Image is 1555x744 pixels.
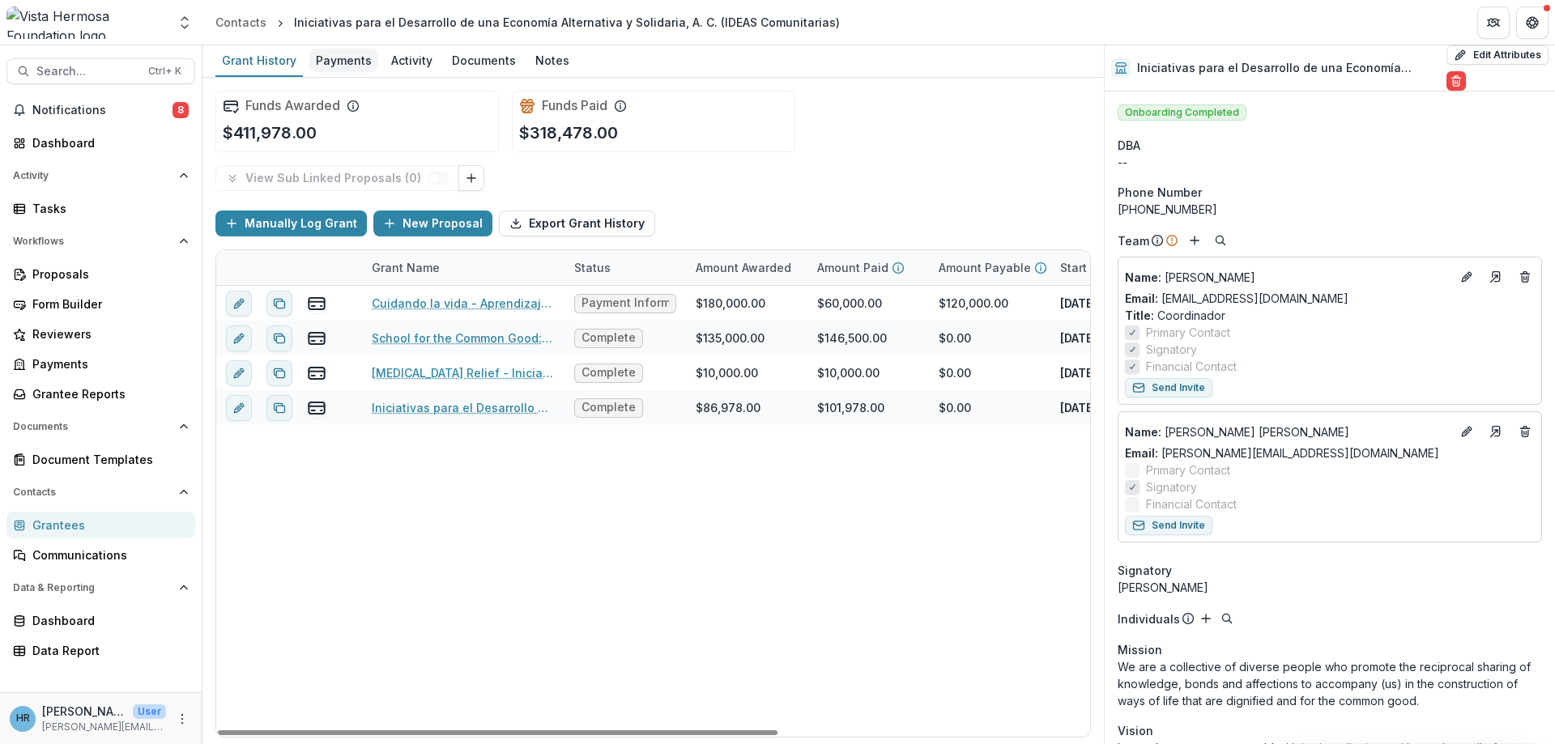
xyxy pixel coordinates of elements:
[32,451,182,468] div: Document Templates
[215,45,303,77] a: Grant History
[1118,610,1180,627] p: Individuals
[294,14,840,31] div: Iniciativas para el Desarrollo de una Economía Alternativa y Solidaria, A. C. (IDEAS Comunitarias)
[1146,478,1197,495] span: Signatory
[529,45,576,77] a: Notes
[6,291,195,317] a: Form Builder
[1118,154,1542,171] div: --
[372,399,555,416] a: Iniciativas para el Desarrollo de una Economía Alternativa y Solidaria, A.C. - Iniciativas para e...
[173,6,196,39] button: Open entity switcher
[362,250,564,285] div: Grant Name
[226,360,252,386] button: edit
[1125,425,1161,439] span: Name :
[1050,250,1172,285] div: Start Date
[385,45,439,77] a: Activity
[519,121,618,145] p: $318,478.00
[245,172,428,185] p: View Sub Linked Proposals ( 0 )
[32,266,182,283] div: Proposals
[1060,295,1097,312] p: [DATE]
[36,65,138,79] span: Search...
[1118,137,1140,154] span: DBA
[1125,423,1451,440] p: [PERSON_NAME] [PERSON_NAME]
[245,98,340,113] h2: Funds Awarded
[32,517,182,534] div: Grantees
[696,295,765,312] div: $180,000.00
[266,395,292,421] button: Duplicate proposal
[223,121,317,145] p: $411,978.00
[32,546,182,563] div: Communications
[6,163,195,189] button: Open Activity
[6,575,195,601] button: Open Data & Reporting
[1118,579,1542,596] div: [PERSON_NAME]
[939,295,1008,312] div: $120,000.00
[32,385,182,402] div: Grantee Reports
[445,49,522,72] div: Documents
[939,399,971,416] div: $0.00
[6,414,195,440] button: Open Documents
[817,364,880,381] div: $10,000.00
[6,195,195,222] a: Tasks
[1196,609,1216,628] button: Add
[6,542,195,568] a: Communications
[817,329,887,346] div: $146,500.00
[564,250,686,285] div: Status
[1125,446,1158,460] span: Email:
[309,45,378,77] a: Payments
[696,329,765,346] div: $135,000.00
[266,360,292,386] button: Duplicate proposal
[1515,267,1535,287] button: Deletes
[307,363,326,383] button: view-payments
[1060,329,1097,346] p: [DATE]
[13,582,173,593] span: Data & Reporting
[1118,562,1172,579] span: Signatory
[1137,62,1440,75] h2: Iniciativas para el Desarrollo de una Economía Alternativa y Solidaria, A. C. (IDEAS Comunitarias)
[16,713,30,724] div: Hannah Roosendaal
[1125,290,1348,307] a: Email: [EMAIL_ADDRESS][DOMAIN_NAME]
[1185,231,1204,250] button: Add
[1146,324,1230,341] span: Primary Contact
[226,395,252,421] button: edit
[817,295,882,312] div: $60,000.00
[215,49,303,72] div: Grant History
[458,165,484,191] button: Link Grants
[582,296,669,310] span: Payment Information
[209,11,273,34] a: Contacts
[13,236,173,247] span: Workflows
[1060,364,1097,381] p: [DATE]
[226,291,252,317] button: edit
[1118,184,1202,201] span: Phone Number
[1125,269,1451,286] a: Name: [PERSON_NAME]
[32,104,173,117] span: Notifications
[32,642,182,659] div: Data Report
[6,637,195,664] a: Data Report
[215,210,367,236] button: Manually Log Grant
[266,291,292,317] button: Duplicate proposal
[307,329,326,348] button: view-payments
[32,355,182,372] div: Payments
[266,325,292,351] button: Duplicate proposal
[1483,419,1509,444] a: Go to contact
[226,325,252,351] button: edit
[939,364,971,381] div: $0.00
[939,259,1031,276] p: Amount Payable
[1125,308,1154,322] span: Title :
[133,704,166,719] p: User
[6,351,195,377] a: Payments
[542,98,607,113] h2: Funds Paid
[1118,201,1542,218] div: [PHONE_NUMBER]
[6,446,195,473] a: Document Templates
[1125,270,1161,284] span: Name :
[1477,6,1510,39] button: Partners
[1125,307,1535,324] p: Coordinador
[6,130,195,156] a: Dashboard
[6,321,195,347] a: Reviewers
[373,210,492,236] button: New Proposal
[929,250,1050,285] div: Amount Payable
[696,399,760,416] div: $86,978.00
[372,295,555,312] a: Cuidando la vida - Aprendizajes y acciones colectivas para el bien común, la sustentabilidad y la...
[13,170,173,181] span: Activity
[1125,444,1439,461] a: Email: [PERSON_NAME][EMAIL_ADDRESS][DOMAIN_NAME]
[32,325,182,342] div: Reviewers
[6,512,195,538] a: Grantees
